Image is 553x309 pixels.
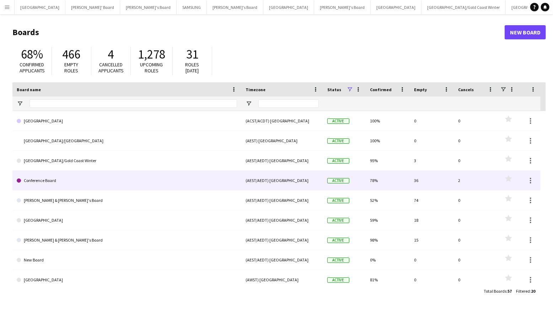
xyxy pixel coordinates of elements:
div: (ACST/ACDT) [GEOGRAPHIC_DATA] [241,111,323,131]
span: Active [327,218,349,223]
div: (AEST/AEDT) [GEOGRAPHIC_DATA] [241,151,323,170]
a: New Board [505,25,546,39]
span: 466 [63,46,81,62]
div: (AWST) [GEOGRAPHIC_DATA] [241,270,323,289]
button: [PERSON_NAME]'s Board [207,0,263,14]
button: [GEOGRAPHIC_DATA] [263,0,314,14]
a: [PERSON_NAME] & [PERSON_NAME]'s Board [17,191,237,210]
input: Timezone Filter Input [258,99,319,108]
span: Empty roles [65,61,79,74]
span: Empty [414,87,427,92]
div: 0 [454,250,498,270]
div: 81% [366,270,410,289]
button: SAMSUNG [177,0,207,14]
span: 68% [21,46,43,62]
span: Confirmed applicants [20,61,45,74]
div: 74 [410,191,454,210]
div: 0 [454,131,498,150]
span: 1,278 [138,46,165,62]
button: [PERSON_NAME]' Board [65,0,120,14]
button: [PERSON_NAME]'s Board [120,0,177,14]
span: 20 [531,288,535,294]
div: 36 [410,171,454,190]
div: (AEST/AEDT) [GEOGRAPHIC_DATA] [241,171,323,190]
a: [GEOGRAPHIC_DATA] [17,270,237,290]
a: [GEOGRAPHIC_DATA] [17,111,237,131]
div: 78% [366,171,410,190]
input: Board name Filter Input [29,99,237,108]
button: Open Filter Menu [17,100,23,107]
div: : [516,284,535,298]
div: : [484,284,512,298]
span: Active [327,158,349,164]
a: [PERSON_NAME] & [PERSON_NAME]'s Board [17,230,237,250]
span: Total Boards [484,288,506,294]
button: [GEOGRAPHIC_DATA] [371,0,422,14]
a: New Board [17,250,237,270]
div: (AEST/AEDT) [GEOGRAPHIC_DATA] [241,210,323,230]
span: Active [327,178,349,183]
span: Filtered [516,288,530,294]
div: 0 [410,270,454,289]
a: [GEOGRAPHIC_DATA] [17,210,237,230]
span: Confirmed [370,87,392,92]
div: (AEST/AEDT) [GEOGRAPHIC_DATA] [241,250,323,270]
div: 0 [454,230,498,250]
span: 57 [508,288,512,294]
button: [GEOGRAPHIC_DATA]/Gold Coast Winter [422,0,506,14]
div: (AEST/AEDT) [GEOGRAPHIC_DATA] [241,191,323,210]
span: Upcoming roles [140,61,163,74]
div: 3 [410,151,454,170]
div: 0 [454,191,498,210]
div: 100% [366,111,410,131]
div: 98% [366,230,410,250]
div: 0 [410,131,454,150]
div: 2 [454,171,498,190]
a: Conference Board [17,171,237,191]
span: Board name [17,87,41,92]
span: Active [327,138,349,144]
h1: Boards [12,27,505,38]
div: 0% [366,250,410,270]
div: (AEST/AEDT) [GEOGRAPHIC_DATA] [241,230,323,250]
a: [GEOGRAPHIC_DATA]/[GEOGRAPHIC_DATA] [17,131,237,151]
div: 52% [366,191,410,210]
div: 0 [454,210,498,230]
div: 100% [366,131,410,150]
span: Active [327,238,349,243]
div: (AEST) [GEOGRAPHIC_DATA] [241,131,323,150]
div: 0 [410,250,454,270]
span: 31 [186,46,198,62]
a: [GEOGRAPHIC_DATA]/Gold Coast Winter [17,151,237,171]
button: Open Filter Menu [246,100,252,107]
span: Active [327,198,349,203]
div: 95% [366,151,410,170]
button: [GEOGRAPHIC_DATA] [15,0,65,14]
span: Timezone [246,87,265,92]
span: 4 [108,46,114,62]
span: Roles [DATE] [186,61,199,74]
div: 0 [454,111,498,131]
div: 0 [454,151,498,170]
span: Active [327,118,349,124]
span: Cancelled applicants [98,61,124,74]
div: 59% [366,210,410,230]
div: 0 [410,111,454,131]
span: Active [327,277,349,283]
div: 0 [454,270,498,289]
div: 15 [410,230,454,250]
span: Cancels [458,87,474,92]
span: Status [327,87,341,92]
div: 18 [410,210,454,230]
span: Active [327,258,349,263]
button: [PERSON_NAME]'s Board [314,0,371,14]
